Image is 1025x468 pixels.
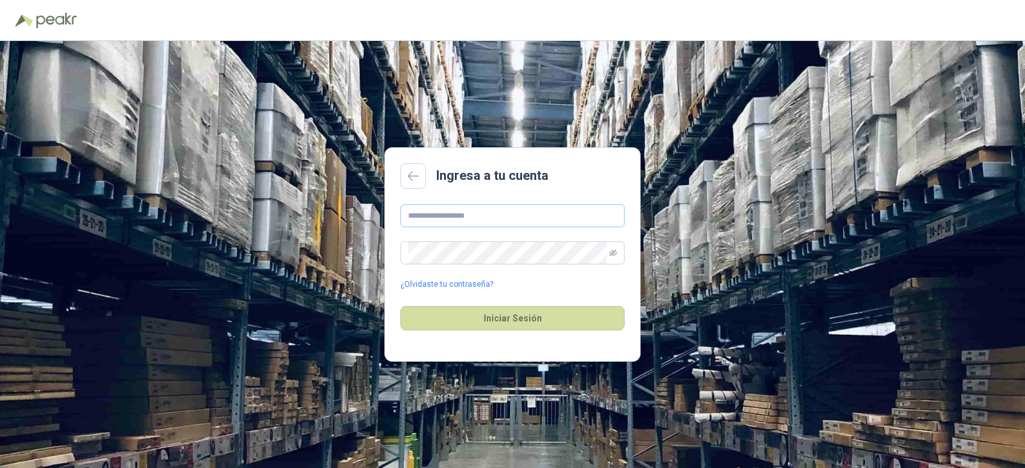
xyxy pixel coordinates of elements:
span: eye-invisible [609,249,617,257]
a: ¿Olvidaste tu contraseña? [400,278,493,291]
img: Logo [15,14,33,27]
img: Peakr [36,13,77,28]
h2: Ingresa a tu cuenta [436,166,548,186]
button: Iniciar Sesión [400,306,625,330]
